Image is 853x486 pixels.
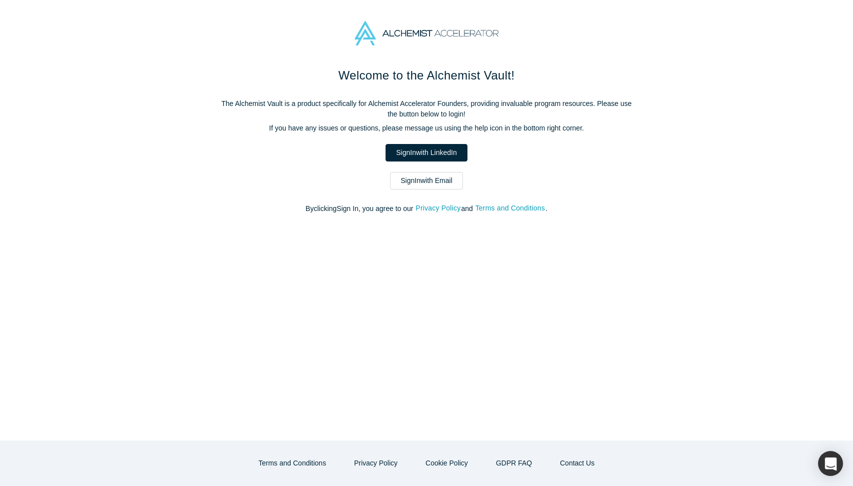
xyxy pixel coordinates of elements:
button: Cookie Policy [415,454,478,472]
p: If you have any issues or questions, please message us using the help icon in the bottom right co... [217,123,636,133]
button: Privacy Policy [344,454,408,472]
button: Terms and Conditions [475,202,546,214]
a: SignInwith Email [390,172,463,189]
button: Terms and Conditions [248,454,337,472]
img: Alchemist Accelerator Logo [355,21,498,45]
button: Contact Us [549,454,605,472]
p: By clicking Sign In , you agree to our and . [217,203,636,214]
p: The Alchemist Vault is a product specifically for Alchemist Accelerator Founders, providing inval... [217,98,636,119]
button: Privacy Policy [415,202,461,214]
a: SignInwith LinkedIn [386,144,467,161]
h1: Welcome to the Alchemist Vault! [217,66,636,84]
a: GDPR FAQ [485,454,542,472]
